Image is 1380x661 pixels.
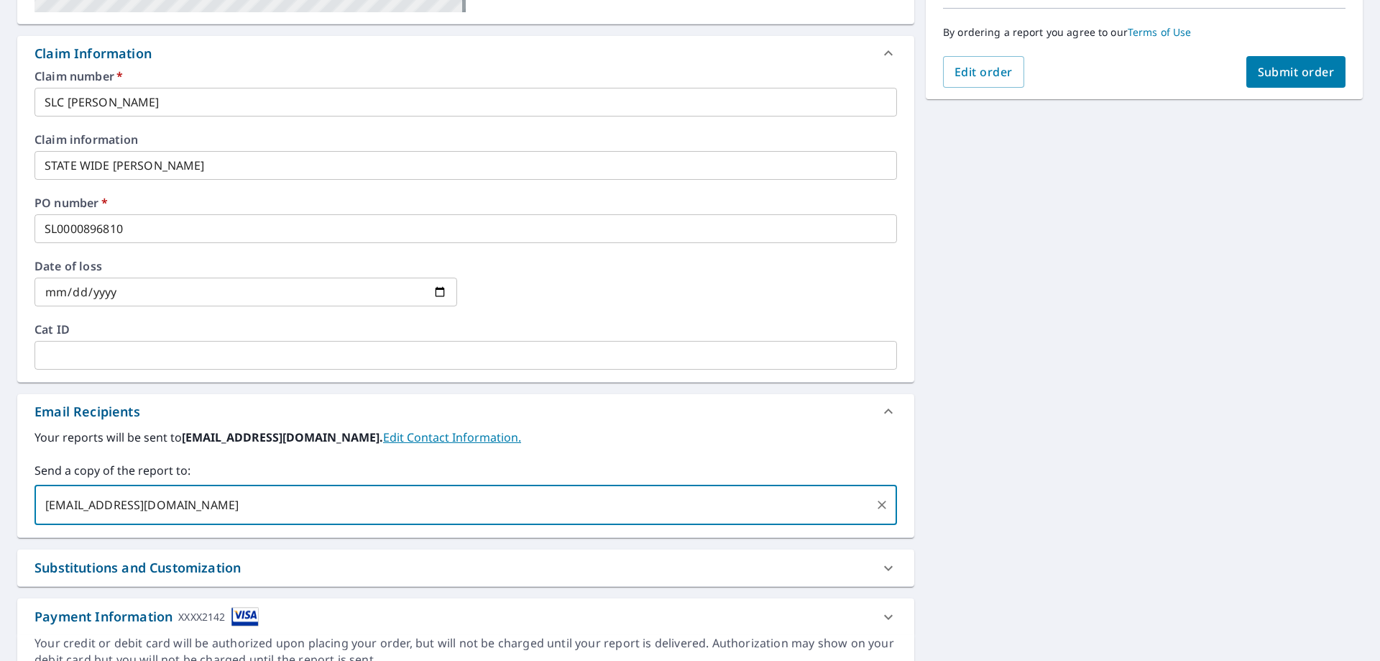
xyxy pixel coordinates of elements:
[34,44,152,63] div: Claim Information
[34,134,897,145] label: Claim information
[17,394,914,429] div: Email Recipients
[182,429,383,445] b: [EMAIL_ADDRESS][DOMAIN_NAME].
[1246,56,1346,88] button: Submit order
[34,324,897,335] label: Cat ID
[383,429,521,445] a: EditContactInfo
[1128,25,1192,39] a: Terms of Use
[872,495,892,515] button: Clear
[34,402,140,421] div: Email Recipients
[34,607,259,626] div: Payment Information
[178,607,225,626] div: XXXX2142
[17,36,914,70] div: Claim Information
[34,558,241,578] div: Substitutions and Customization
[954,64,1013,80] span: Edit order
[1258,64,1335,80] span: Submit order
[943,56,1024,88] button: Edit order
[17,598,914,635] div: Payment InformationXXXX2142cardImage
[34,260,457,272] label: Date of loss
[34,197,897,209] label: PO number
[34,462,897,479] label: Send a copy of the report to:
[943,26,1345,39] p: By ordering a report you agree to our
[231,607,259,626] img: cardImage
[17,550,914,586] div: Substitutions and Customization
[34,429,897,446] label: Your reports will be sent to
[34,70,897,82] label: Claim number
